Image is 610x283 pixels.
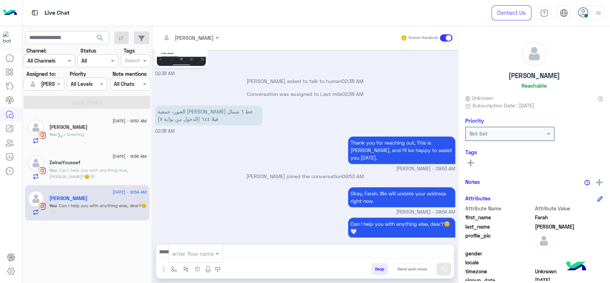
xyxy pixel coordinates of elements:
[45,8,70,18] p: Live Chat
[535,259,603,266] span: null
[49,160,80,166] h5: ZeinaYoussef
[183,266,189,272] img: Trigger scenario
[594,9,603,18] img: profile
[28,155,44,171] img: defaultAdmin.png
[535,214,603,221] span: Farah
[171,266,177,272] img: select flow
[465,268,534,275] span: timezone
[49,203,56,208] span: You
[535,223,603,230] span: Mohamed
[56,132,84,137] span: : J Greeting
[215,267,220,272] img: make a call
[371,263,388,275] button: Drop
[124,47,135,54] label: Tags
[49,167,56,173] span: You
[49,167,128,179] span: Can I help you with anything else, Zeina?😊🤍
[195,266,200,272] img: create order
[28,191,44,207] img: defaultAdmin.png
[39,203,46,210] img: Instagram
[192,263,204,275] button: create order
[465,149,603,155] h6: Tags
[348,187,455,207] p: 24/8/2025, 9:54 AM
[465,94,493,102] span: Unknown
[465,223,534,230] span: last_name
[39,132,46,139] img: Instagram
[440,265,447,273] img: send message
[180,263,192,275] button: Trigger scenario
[535,250,603,257] span: null
[408,35,438,41] small: Human Handover
[155,172,455,180] p: [PERSON_NAME] joined the conversation
[204,265,212,274] img: send voice note
[509,72,560,80] h5: [PERSON_NAME]
[465,117,484,124] h6: Priority
[535,205,603,212] span: Attribute Value
[155,90,455,98] p: Conversation was assigned to Last mile
[155,105,262,125] p: 24/8/2025, 2:38 AM
[540,9,548,17] img: tab
[596,179,602,186] img: add
[159,265,168,274] img: send attachment
[472,102,534,109] span: Subscription Date : [DATE]
[342,91,363,97] span: 02:38 AM
[49,195,88,201] h5: Farah Mohamed
[3,5,17,20] img: Logo
[535,268,603,275] span: Unknown
[491,5,531,20] a: Contact Us
[91,31,109,47] button: search
[80,47,96,54] label: Status
[168,263,180,275] button: select flow
[465,250,534,257] span: gender
[535,232,553,250] img: defaultAdmin.png
[24,96,150,109] button: Apply Filters
[465,232,534,248] span: profile_pic
[393,263,431,275] button: Send and close
[155,71,175,76] span: 02:38 AM
[465,259,534,266] span: locale
[96,34,104,42] span: search
[342,78,363,84] span: 02:38 AM
[3,31,16,44] img: 317874714732967
[113,153,147,160] span: [DATE] - 9:56 AM
[124,57,140,66] div: Select
[465,205,534,212] span: Attribute Name
[465,214,534,221] span: first_name
[348,136,455,164] p: 24/8/2025, 9:53 AM
[113,189,147,195] span: [DATE] - 9:54 AM
[396,209,455,216] span: [PERSON_NAME] - 09:54 AM
[39,167,46,174] img: Instagram
[342,173,364,179] span: 09:53 AM
[537,5,551,20] a: tab
[26,70,56,78] label: Assigned to:
[396,166,455,172] span: [PERSON_NAME] - 09:53 AM
[49,132,56,137] span: You
[113,118,147,124] span: [DATE] - 9:52 AM
[49,203,147,215] span: Can I help you with anything else, dear?😊🤍
[113,70,147,78] label: Note mentions
[70,70,86,78] label: Priority
[564,254,589,279] img: hulul-logo.png
[522,42,546,66] img: defaultAdmin.png
[49,124,88,130] h5: 𝓳𝓸𝓮
[28,79,38,89] img: defaultAdmin.png
[30,8,39,17] img: tab
[560,9,568,17] img: tab
[584,180,590,185] img: notes
[348,218,455,238] p: 24/8/2025, 9:54 AM
[26,47,46,54] label: Channel:
[465,195,491,201] h6: Attributes
[155,77,455,85] p: [PERSON_NAME] asked to talk to human
[521,82,547,89] h6: Reachable
[465,179,480,185] h6: Notes
[28,119,44,136] img: defaultAdmin.png
[155,128,175,134] span: 02:38 AM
